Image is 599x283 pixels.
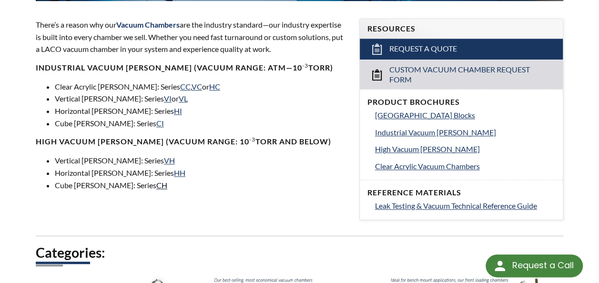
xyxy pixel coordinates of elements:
[36,19,348,55] p: There’s a reason why our are the industry standard—our industry expertise is built into every cha...
[179,94,188,103] a: VL
[375,143,556,155] a: High Vacuum [PERSON_NAME]
[360,39,563,60] a: Request a Quote
[249,136,255,143] sup: -3
[512,254,573,276] div: Request a Call
[36,63,348,73] h4: Industrial Vacuum [PERSON_NAME] (vacuum range: atm—10 Torr)
[116,20,180,29] span: Vacuum Chambers
[55,117,348,130] li: Cube [PERSON_NAME]: Series
[174,168,185,177] a: HH
[36,137,348,147] h4: High Vacuum [PERSON_NAME] (Vacuum range: 10 Torr and below)
[486,254,583,277] div: Request a Call
[55,92,348,105] li: Vertical [PERSON_NAME]: Series or
[55,154,348,167] li: Vertical [PERSON_NAME]: Series
[55,179,348,192] li: Cube [PERSON_NAME]: Series
[375,111,475,120] span: [GEOGRAPHIC_DATA] Blocks
[375,200,556,212] a: Leak Testing & Vacuum Technical Reference Guide
[375,162,480,171] span: Clear Acrylic Vacuum Chambers
[375,126,556,139] a: Industrial Vacuum [PERSON_NAME]
[174,106,182,115] a: HI
[156,119,164,128] a: CI
[375,109,556,121] a: [GEOGRAPHIC_DATA] Blocks
[164,156,175,165] a: VH
[55,105,348,117] li: Horizontal [PERSON_NAME]: Series
[55,167,348,179] li: Horizontal [PERSON_NAME]: Series
[55,81,348,93] li: Clear Acrylic [PERSON_NAME]: Series , or
[209,82,220,91] a: HC
[375,160,556,172] a: Clear Acrylic Vacuum Chambers
[389,44,457,54] span: Request a Quote
[367,24,556,34] h4: Resources
[367,188,556,198] h4: Reference Materials
[180,82,191,91] a: CC
[492,258,508,273] img: round button
[192,82,202,91] a: VC
[360,60,563,90] a: Custom Vacuum Chamber Request Form
[389,65,534,85] span: Custom Vacuum Chamber Request Form
[36,244,563,262] h2: Categories:
[375,201,537,210] span: Leak Testing & Vacuum Technical Reference Guide
[302,62,308,69] sup: -3
[367,97,556,107] h4: Product Brochures
[375,128,496,137] span: Industrial Vacuum [PERSON_NAME]
[164,94,172,103] a: VI
[156,181,167,190] a: CH
[375,144,480,153] span: High Vacuum [PERSON_NAME]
